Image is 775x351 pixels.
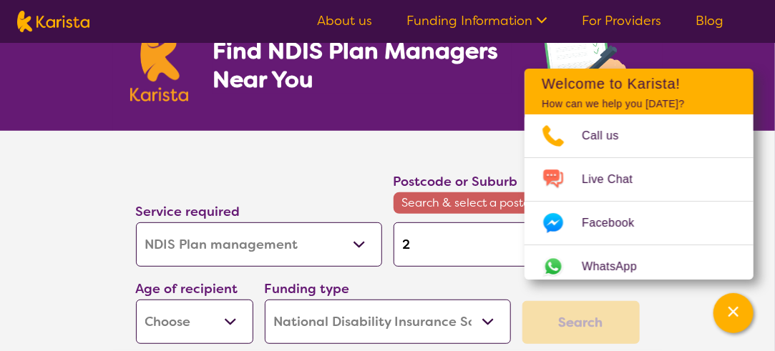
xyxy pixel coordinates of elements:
[713,293,754,333] button: Channel Menu
[394,173,518,190] label: Postcode or Suburb
[582,256,654,277] span: WhatsApp
[317,12,372,29] a: About us
[394,222,640,267] input: Type
[136,280,238,297] label: Age of recipient
[696,12,723,29] a: Blog
[542,98,736,110] p: How can we help you [DATE]?
[582,125,636,147] span: Call us
[213,36,512,94] h1: Find NDIS Plan Managers Near You
[136,203,240,220] label: Service required
[130,24,189,102] img: Karista logo
[265,280,350,297] label: Funding type
[525,245,754,288] a: Web link opens in a new tab.
[394,192,640,214] span: Search & select a postcode to proceed
[582,12,661,29] a: For Providers
[525,69,754,280] div: Channel Menu
[525,114,754,288] ul: Choose channel
[406,12,547,29] a: Funding Information
[17,11,89,32] img: Karista logo
[542,75,736,92] h2: Welcome to Karista!
[582,212,651,234] span: Facebook
[582,169,650,190] span: Live Chat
